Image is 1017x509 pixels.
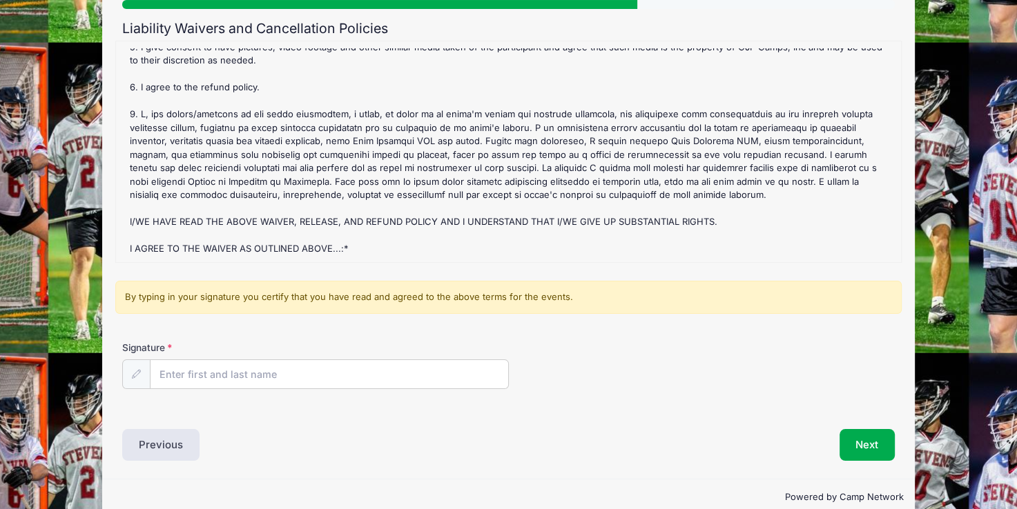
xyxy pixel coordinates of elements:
[115,281,902,314] div: By typing in your signature you certify that you have read and agreed to the above terms for the ...
[122,341,316,355] label: Signature
[840,429,895,461] button: Next
[150,359,509,389] input: Enter first and last name
[122,429,200,461] button: Previous
[122,21,895,37] h2: Liability Waivers and Cancellation Policies
[113,490,904,504] p: Powered by Camp Network
[123,48,894,255] div: : Please note that there will be no refunds for any reason. Registrations may be carried over to ...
